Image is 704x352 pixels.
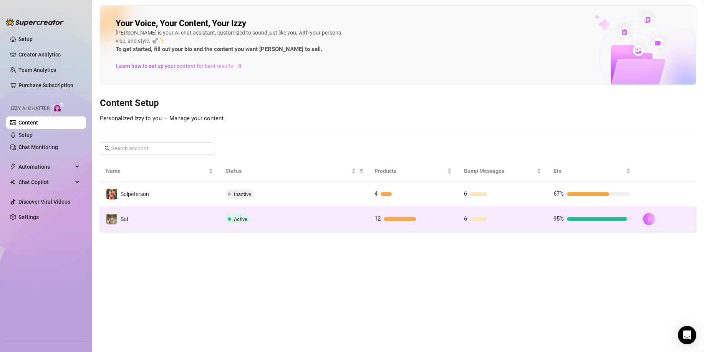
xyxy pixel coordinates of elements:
span: Name [106,167,207,175]
span: filter [359,169,364,173]
span: Personalized Izzy to you — Manage your content. [100,115,225,122]
a: Content [18,120,38,126]
img: Chat Copilot [10,179,15,185]
img: ai-chatter-content-library-cLFOSyPT.png [577,6,696,85]
span: 6 [464,215,467,222]
a: Purchase Subscription [18,79,80,91]
span: Inactive [234,191,251,197]
span: thunderbolt [10,164,16,170]
span: arrow-right [235,62,243,70]
a: Settings [18,214,39,220]
th: Bump Messages [458,161,547,182]
span: 6 [464,190,467,197]
span: Chat Copilot [18,176,73,188]
span: Learn how to set up your content for best results [116,62,234,70]
span: Bump Messages [464,167,535,175]
a: Setup [18,36,33,42]
span: Active [234,216,247,222]
th: Bio [547,161,637,182]
span: right [646,216,652,222]
a: Discover Viral Videos [18,199,70,205]
span: Solpeterson [121,191,149,197]
th: Products [368,161,458,182]
h2: Your Voice, Your Content, Your Izzy [116,18,246,29]
img: logo-BBDzfeDw.svg [6,18,64,26]
span: 67% [553,190,564,197]
span: 12 [374,215,381,222]
span: Sol [121,216,128,222]
span: Izzy AI Chatter [11,105,50,112]
span: 95% [553,215,564,222]
a: Chat Monitoring [18,144,58,150]
span: 4 [374,190,378,197]
input: Search account [111,144,204,153]
span: Automations [18,161,73,173]
img: AI Chatter [53,102,65,113]
img: Sol [106,214,117,224]
a: Setup [18,132,33,138]
span: filter [358,165,365,177]
span: search [104,146,110,151]
th: Name [100,161,219,182]
h3: Content Setup [100,97,696,110]
div: [PERSON_NAME] is your AI chat assistant, customized to sound just like you, with your persona, vi... [116,29,346,54]
a: Team Analytics [18,67,56,73]
a: Creator Analytics [18,48,80,61]
strong: To get started, fill out your bio and the content you want [PERSON_NAME] to sell. [116,46,322,53]
a: Learn how to set up your content for best results [116,60,248,72]
div: Open Intercom Messenger [678,326,696,344]
img: Solpeterson [106,189,117,199]
span: Bio [553,167,624,175]
button: right [643,213,655,225]
span: Products [374,167,446,175]
th: Status [219,161,368,182]
span: Status [225,167,350,175]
